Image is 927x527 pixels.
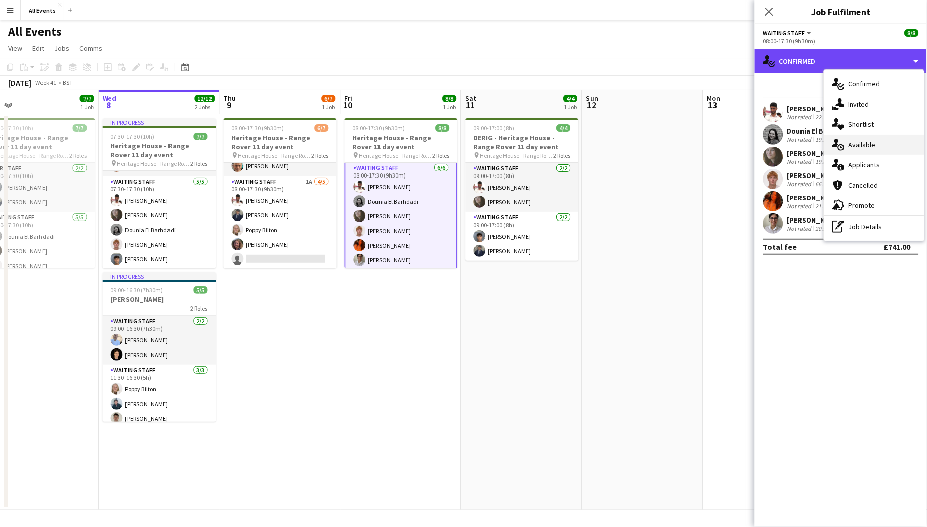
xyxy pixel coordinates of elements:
[345,133,458,151] h3: Heritage House - Range Rover 11 day event
[103,118,216,126] div: In progress
[224,118,337,268] app-job-card: 08:00-17:30 (9h30m)6/7Heritage House - Range Rover 11 day event Heritage House - Range Rover 11 d...
[814,158,838,165] div: 19.88mi
[70,152,87,159] span: 2 Roles
[557,124,571,132] span: 4/4
[814,113,838,121] div: 22.78mi
[195,95,215,102] span: 12/12
[80,95,94,102] span: 7/7
[322,103,335,111] div: 1 Job
[117,160,191,167] span: Heritage House - Range Rover 11 day event
[464,99,477,111] span: 11
[787,215,841,225] div: [PERSON_NAME]
[232,124,284,132] span: 08:00-17:30 (9h30m)
[884,242,911,252] div: £741.00
[79,43,102,53] span: Comms
[345,118,458,268] div: 08:00-17:30 (9h30m)8/8Heritage House - Range Rover 11 day event Heritage House - Range Rover 11 d...
[359,152,433,159] span: Heritage House - Range Rover 11 day event
[315,124,329,132] span: 6/7
[564,95,578,102] span: 4/4
[814,225,838,232] div: 20.93mi
[787,136,814,143] div: Not rated
[466,212,579,261] app-card-role: Waiting Staff2/209:00-17:00 (8h)[PERSON_NAME][PERSON_NAME]
[787,225,814,232] div: Not rated
[849,160,880,169] span: Applicants
[474,124,515,132] span: 09:00-17:00 (8h)
[194,286,208,294] span: 5/5
[849,79,880,89] span: Confirmed
[787,104,841,113] div: [PERSON_NAME]
[345,94,353,103] span: Fri
[436,124,450,132] span: 8/8
[585,99,599,111] span: 12
[814,180,838,188] div: 66.73mi
[103,295,216,304] h3: [PERSON_NAME]
[763,29,813,37] button: Waiting Staff
[824,216,924,237] div: Job Details
[849,140,876,149] span: Available
[103,272,216,422] app-job-card: In progress09:00-16:30 (7h30m)5/5[PERSON_NAME]2 RolesWaiting Staff2/209:00-16:30 (7h30m)[PERSON_N...
[755,5,927,18] h3: Job Fulfilment
[8,24,62,39] h1: All Events
[849,120,874,129] span: Shortlist
[787,180,814,188] div: Not rated
[21,1,64,20] button: All Events
[849,201,875,210] span: Promote
[28,41,48,55] a: Edit
[466,94,477,103] span: Sat
[103,176,216,269] app-card-role: Waiting Staff5/507:30-17:30 (10h)[PERSON_NAME][PERSON_NAME]Dounia El Barhdadi[PERSON_NAME][PERSON...
[101,99,117,111] span: 8
[73,124,87,132] span: 7/7
[103,272,216,280] div: In progress
[50,41,73,55] a: Jobs
[343,99,353,111] span: 10
[443,103,456,111] div: 1 Job
[195,103,215,111] div: 2 Jobs
[32,43,44,53] span: Edit
[111,133,155,140] span: 07:30-17:30 (10h)
[787,113,814,121] div: Not rated
[787,149,841,158] div: [PERSON_NAME]
[763,29,805,37] span: Waiting Staff
[763,242,797,252] div: Total fee
[814,202,838,210] div: 21.72mi
[849,181,878,190] span: Cancelled
[814,136,838,143] div: 19.28mi
[103,365,216,428] app-card-role: Waiting Staff3/311:30-16:30 (5h)Poppy Bilton[PERSON_NAME][PERSON_NAME]
[8,43,22,53] span: View
[466,118,579,261] app-job-card: 09:00-17:00 (8h)4/4DERIG - Heritage House - Range Rover 11 day event Heritage House - Range Rover...
[191,304,208,312] span: 2 Roles
[103,316,216,365] app-card-role: Waiting Staff2/209:00-16:30 (7h30m)[PERSON_NAME][PERSON_NAME]
[586,94,599,103] span: Sun
[103,141,216,159] h3: Heritage House - Range Rover 11 day event
[466,133,579,151] h3: DERIG - Heritage House - Range Rover 11 day event
[345,161,458,271] app-card-role: Waiting Staff6/608:00-17:30 (9h30m)[PERSON_NAME]Dounia El Barhdadi[PERSON_NAME][PERSON_NAME][PERS...
[787,193,841,202] div: [PERSON_NAME]
[224,133,337,151] h3: Heritage House - Range Rover 11 day event
[706,99,721,111] span: 13
[8,78,31,88] div: [DATE]
[433,152,450,159] span: 2 Roles
[4,41,26,55] a: View
[443,95,457,102] span: 8/8
[224,94,236,103] span: Thu
[103,118,216,268] app-job-card: In progress07:30-17:30 (10h)7/7Heritage House - Range Rover 11 day event Heritage House - Range R...
[554,152,571,159] span: 2 Roles
[222,99,236,111] span: 9
[80,103,94,111] div: 1 Job
[224,176,337,269] app-card-role: Waiting Staff1A4/508:00-17:30 (9h30m)[PERSON_NAME][PERSON_NAME]Poppy Bilton[PERSON_NAME]
[322,95,336,102] span: 6/7
[787,158,814,165] div: Not rated
[707,94,721,103] span: Mon
[787,202,814,210] div: Not rated
[763,37,919,45] div: 08:00-17:30 (9h30m)
[466,163,579,212] app-card-role: Waiting Staff2/209:00-17:00 (8h)[PERSON_NAME][PERSON_NAME]
[564,103,577,111] div: 1 Job
[353,124,405,132] span: 08:00-17:30 (9h30m)
[54,43,69,53] span: Jobs
[905,29,919,37] span: 8/8
[75,41,106,55] a: Comms
[103,94,117,103] span: Wed
[480,152,554,159] span: Heritage House - Range Rover 11 day event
